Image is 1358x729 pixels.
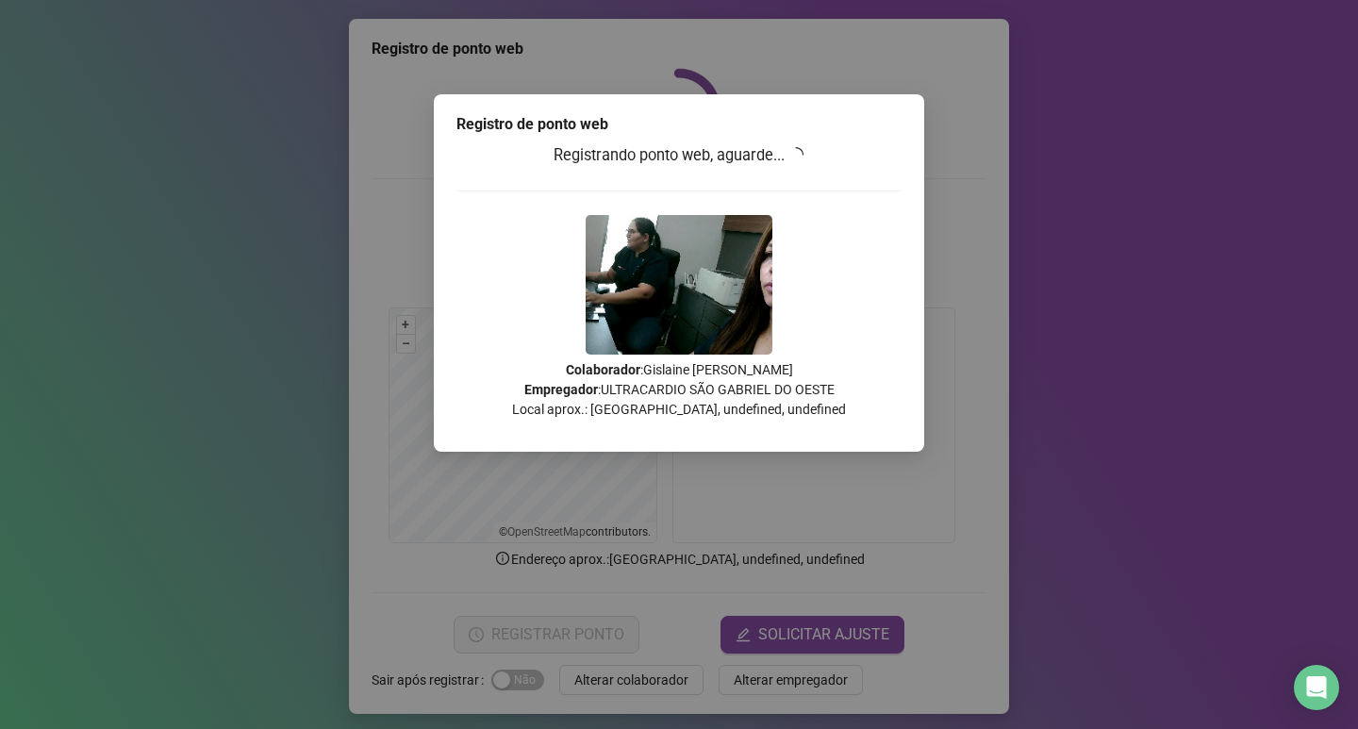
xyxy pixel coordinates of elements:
[566,362,640,377] strong: Colaborador
[787,145,806,165] span: loading
[456,143,902,168] h3: Registrando ponto web, aguarde...
[524,382,598,397] strong: Empregador
[1294,665,1339,710] div: Open Intercom Messenger
[586,215,772,355] img: Z
[456,113,902,136] div: Registro de ponto web
[456,360,902,420] p: : Gislaine [PERSON_NAME] : ULTRACARDIO SÃO GABRIEL DO OESTE Local aprox.: [GEOGRAPHIC_DATA], unde...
